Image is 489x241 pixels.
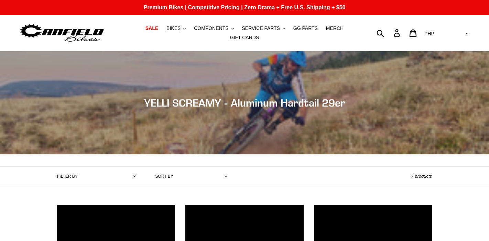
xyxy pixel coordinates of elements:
[142,24,162,33] a: SALE
[326,25,344,31] span: MERCH
[323,24,347,33] a: MERCH
[57,173,78,179] label: Filter by
[144,97,345,109] span: YELLI SCREAMY - Aluminum Hardtail 29er
[380,25,398,41] input: Search
[145,25,158,31] span: SALE
[411,174,432,179] span: 7 products
[194,25,228,31] span: COMPONENTS
[163,24,189,33] button: BIKES
[290,24,321,33] a: GG PARTS
[242,25,280,31] span: SERVICE PARTS
[166,25,181,31] span: BIKES
[230,35,259,41] span: GIFT CARDS
[293,25,318,31] span: GG PARTS
[227,33,263,42] a: GIFT CARDS
[19,22,105,44] img: Canfield Bikes
[191,24,237,33] button: COMPONENTS
[238,24,288,33] button: SERVICE PARTS
[155,173,173,179] label: Sort by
